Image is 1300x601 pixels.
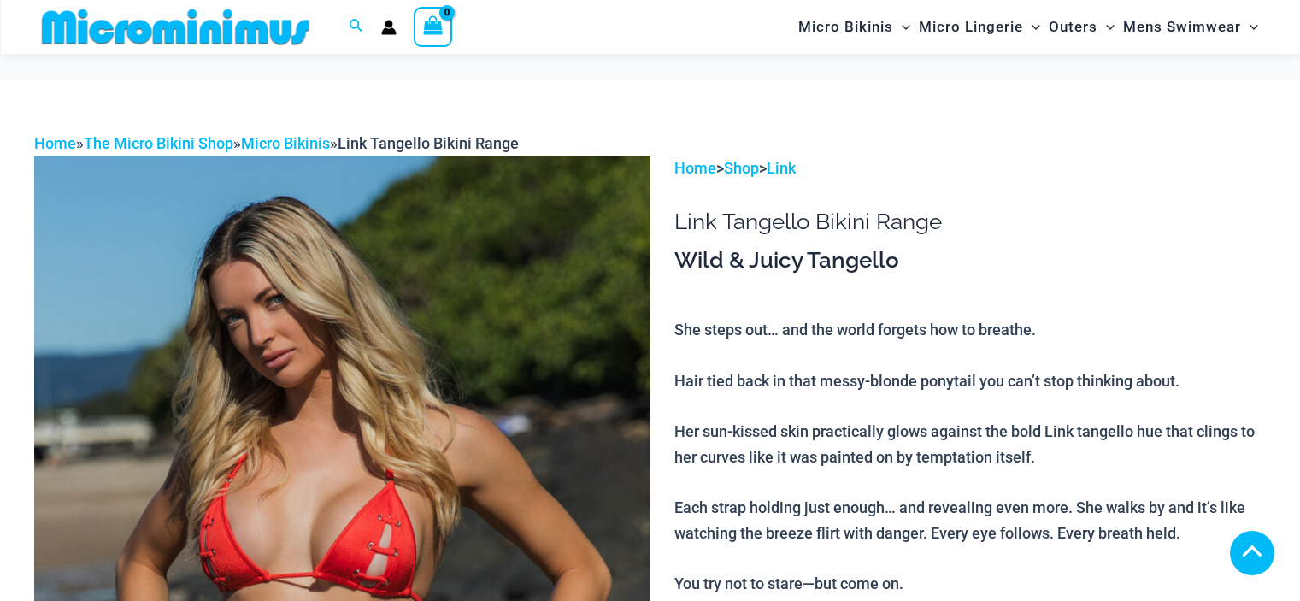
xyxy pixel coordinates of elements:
[724,159,759,177] a: Shop
[34,134,519,152] span: » » »
[1241,5,1258,49] span: Menu Toggle
[1023,5,1040,49] span: Menu Toggle
[791,3,1266,51] nav: Site Navigation
[794,5,915,49] a: Micro BikinisMenu ToggleMenu Toggle
[1044,5,1119,49] a: OutersMenu ToggleMenu Toggle
[35,8,316,46] img: MM SHOP LOGO FLAT
[1097,5,1115,49] span: Menu Toggle
[798,5,893,49] span: Micro Bikinis
[915,5,1044,49] a: Micro LingerieMenu ToggleMenu Toggle
[674,209,1266,235] h1: Link Tangello Bikini Range
[381,20,397,35] a: Account icon link
[893,5,910,49] span: Menu Toggle
[1123,5,1241,49] span: Mens Swimwear
[84,134,233,152] a: The Micro Bikini Shop
[1119,5,1262,49] a: Mens SwimwearMenu ToggleMenu Toggle
[1049,5,1097,49] span: Outers
[34,134,76,152] a: Home
[674,159,716,177] a: Home
[674,156,1266,181] p: > >
[767,159,796,177] a: Link
[241,134,330,152] a: Micro Bikinis
[674,246,1266,275] h3: Wild & Juicy Tangello
[349,16,364,38] a: Search icon link
[338,134,519,152] span: Link Tangello Bikini Range
[414,7,453,46] a: View Shopping Cart, empty
[919,5,1023,49] span: Micro Lingerie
